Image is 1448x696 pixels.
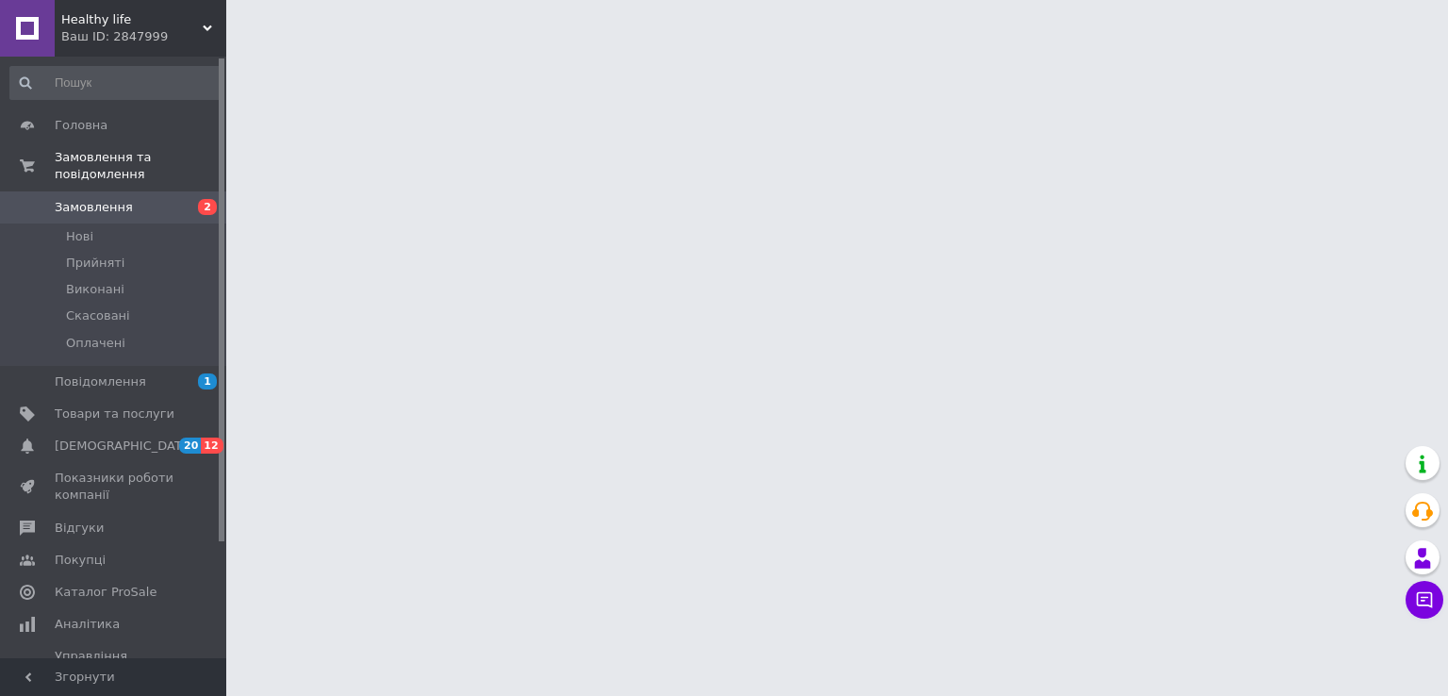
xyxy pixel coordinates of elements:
[55,648,174,682] span: Управління сайтом
[55,584,156,601] span: Каталог ProSale
[66,255,124,272] span: Прийняті
[198,373,217,389] span: 1
[201,438,222,454] span: 12
[1406,581,1443,619] button: Чат з покупцем
[55,616,120,633] span: Аналітика
[198,199,217,215] span: 2
[55,438,194,455] span: [DEMOGRAPHIC_DATA]
[9,66,222,100] input: Пошук
[55,520,104,537] span: Відгуки
[55,199,133,216] span: Замовлення
[66,307,130,324] span: Скасовані
[61,11,203,28] span: Healthy life
[55,552,106,569] span: Покупці
[55,373,146,390] span: Повідомлення
[55,117,107,134] span: Головна
[55,406,174,423] span: Товари та послуги
[55,149,226,183] span: Замовлення та повідомлення
[66,228,93,245] span: Нові
[66,335,125,352] span: Оплачені
[66,281,124,298] span: Виконані
[55,470,174,504] span: Показники роботи компанії
[61,28,226,45] div: Ваш ID: 2847999
[179,438,201,454] span: 20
